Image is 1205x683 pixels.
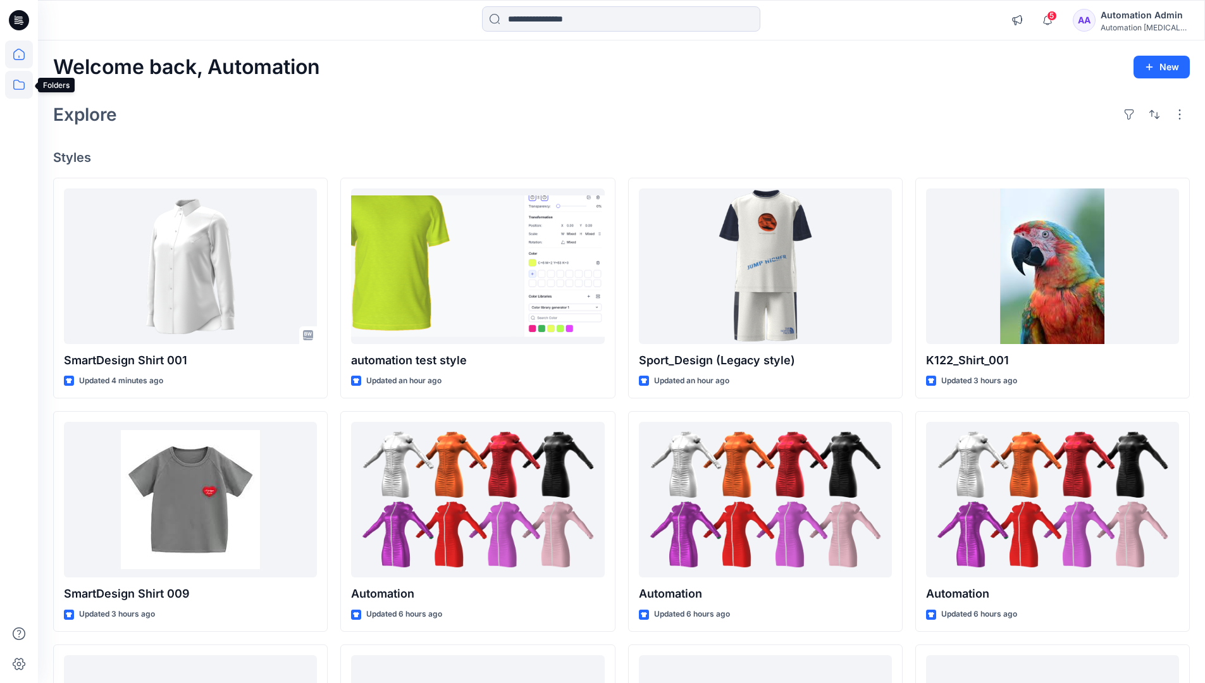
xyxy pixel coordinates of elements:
p: Automation [639,585,892,603]
a: automation test style [351,188,604,345]
h2: Explore [53,104,117,125]
a: Automation [926,422,1179,578]
p: SmartDesign Shirt 001 [64,352,317,369]
div: Automation [MEDICAL_DATA]... [1101,23,1189,32]
p: Updated an hour ago [654,374,729,388]
p: K122_Shirt_001 [926,352,1179,369]
p: automation test style [351,352,604,369]
a: Automation [351,422,604,578]
h4: Styles [53,150,1190,165]
p: Automation [351,585,604,603]
a: SmartDesign Shirt 009 [64,422,317,578]
p: Automation [926,585,1179,603]
h2: Welcome back, Automation [53,56,320,79]
p: SmartDesign Shirt 009 [64,585,317,603]
button: New [1134,56,1190,78]
div: AA [1073,9,1096,32]
p: Sport_Design (Legacy style) [639,352,892,369]
p: Updated 4 minutes ago [79,374,163,388]
p: Updated 6 hours ago [941,608,1017,621]
a: SmartDesign Shirt 001 [64,188,317,345]
a: Sport_Design (Legacy style) [639,188,892,345]
span: 5 [1047,11,1057,21]
a: K122_Shirt_001 [926,188,1179,345]
a: Automation [639,422,892,578]
p: Updated 6 hours ago [366,608,442,621]
p: Updated 6 hours ago [654,608,730,621]
div: Automation Admin [1101,8,1189,23]
p: Updated 3 hours ago [79,608,155,621]
p: Updated an hour ago [366,374,442,388]
p: Updated 3 hours ago [941,374,1017,388]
